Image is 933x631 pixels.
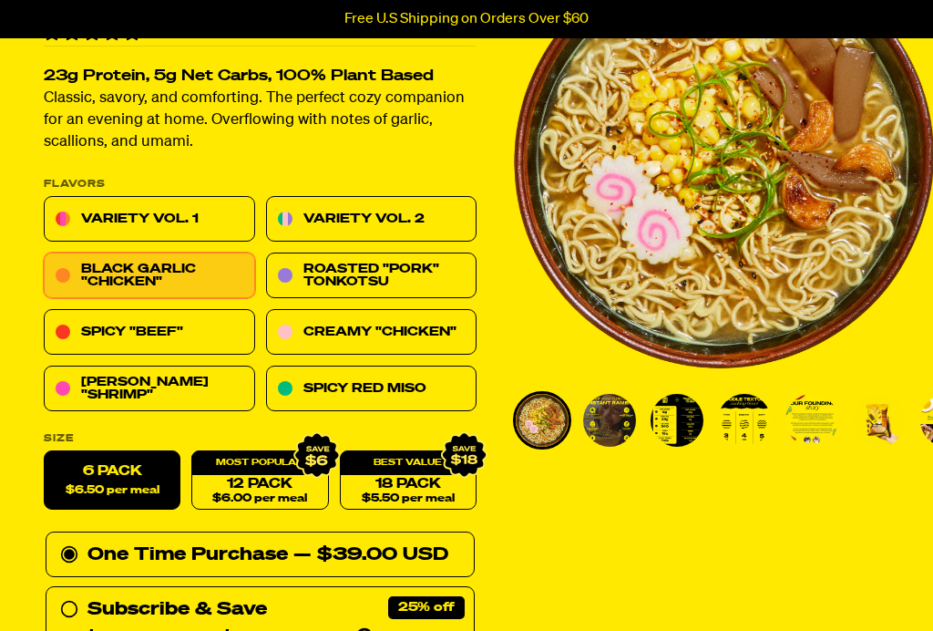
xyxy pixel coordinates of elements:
a: Variety Vol. 2 [266,197,477,243]
a: 18 Pack$5.50 per meal [340,451,477,511]
img: Black Garlic "Chicken" Ramen [583,394,636,447]
li: Go to slide 2 [580,391,639,450]
a: 12 Pack$6.00 per meal [191,451,328,511]
span: $6.50 per meal [66,485,159,497]
li: Go to slide 5 [783,391,841,450]
img: Black Garlic "Chicken" Ramen [853,394,906,447]
a: Variety Vol. 1 [44,197,255,243]
img: Black Garlic "Chicken" Ramen [651,394,703,447]
a: Roasted "Pork" Tonkotsu [266,253,477,299]
img: Black Garlic "Chicken" Ramen [718,394,771,447]
div: Subscribe & Save [87,595,267,625]
a: [PERSON_NAME] "Shrimp" [44,367,255,412]
li: Go to slide 1 [513,391,571,450]
p: Classic, savory, and comforting. The perfect cozy companion for an evening at home. Overflowing w... [44,88,477,154]
li: Go to slide 4 [715,391,774,450]
label: Size [44,434,477,444]
h2: 23g Protein, 5g Net Carbs, 100% Plant Based [44,69,477,85]
p: Flavors [44,180,477,190]
label: 6 Pack [44,451,180,511]
a: Black Garlic "Chicken" [44,253,255,299]
a: Spicy "Beef" [44,310,255,356]
span: $5.50 per meal [362,493,455,505]
iframe: Marketing Popup [9,508,129,622]
img: Black Garlic "Chicken" Ramen [516,394,569,447]
li: Go to slide 3 [648,391,706,450]
div: — $39.00 USD [293,541,448,570]
a: Creamy "Chicken" [266,310,477,356]
img: Black Garlic "Chicken" Ramen [785,394,838,447]
p: Free U.S Shipping on Orders Over $60 [344,11,589,27]
div: One Time Purchase [60,541,460,570]
a: Spicy Red Miso [266,367,477,412]
li: Go to slide 6 [850,391,908,450]
span: $6.00 per meal [212,493,307,505]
